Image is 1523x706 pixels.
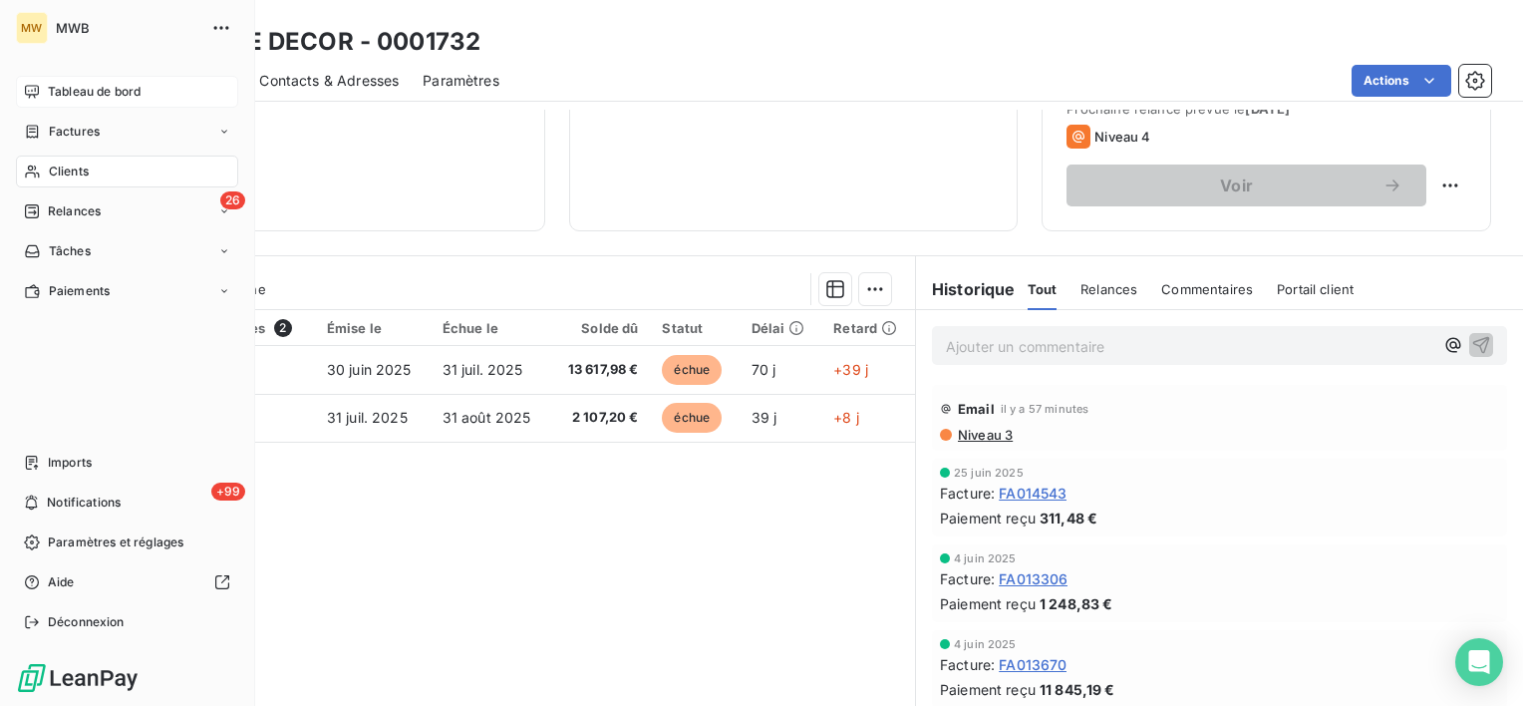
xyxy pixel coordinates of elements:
[833,361,868,378] span: +39 j
[1001,403,1089,415] span: il y a 57 minutes
[1066,165,1426,206] button: Voir
[999,568,1067,589] span: FA013306
[259,71,399,91] span: Contacts & Adresses
[48,573,75,591] span: Aide
[56,20,199,36] span: MWB
[1161,281,1253,297] span: Commentaires
[211,483,245,501] span: +99
[327,409,408,426] span: 31 juil. 2025
[999,483,1066,504] span: FA014543
[833,409,859,426] span: +8 j
[1080,281,1137,297] span: Relances
[752,320,810,336] div: Délai
[940,654,995,675] span: Facture :
[220,191,245,209] span: 26
[48,533,183,551] span: Paramètres et réglages
[954,467,1024,479] span: 25 juin 2025
[954,552,1017,564] span: 4 juin 2025
[49,242,91,260] span: Tâches
[47,494,121,512] span: Notifications
[562,408,639,428] span: 2 107,20 €
[327,320,419,336] div: Émise le
[423,71,499,91] span: Paramètres
[940,483,995,504] span: Facture :
[49,282,110,300] span: Paiements
[752,409,777,426] span: 39 j
[1040,508,1097,529] span: 311,48 €
[833,320,903,336] div: Retard
[1352,65,1451,97] button: Actions
[1094,129,1150,145] span: Niveau 4
[49,163,89,180] span: Clients
[1040,679,1115,700] span: 11 845,19 €
[916,277,1016,301] h6: Historique
[662,403,722,433] span: échue
[1090,177,1382,193] span: Voir
[48,202,101,220] span: Relances
[662,320,727,336] div: Statut
[958,401,995,417] span: Email
[562,360,639,380] span: 13 617,98 €
[48,83,141,101] span: Tableau de bord
[16,662,140,694] img: Logo LeanPay
[48,454,92,472] span: Imports
[940,508,1036,529] span: Paiement reçu
[1028,281,1058,297] span: Tout
[940,679,1036,700] span: Paiement reçu
[443,409,531,426] span: 31 août 2025
[999,654,1066,675] span: FA013670
[443,320,538,336] div: Échue le
[1455,638,1503,686] div: Open Intercom Messenger
[327,361,412,378] span: 30 juin 2025
[956,427,1013,443] span: Niveau 3
[16,12,48,44] div: MW
[752,361,776,378] span: 70 j
[48,613,125,631] span: Déconnexion
[940,568,995,589] span: Facture :
[443,361,523,378] span: 31 juil. 2025
[562,320,639,336] div: Solde dû
[662,355,722,385] span: échue
[16,566,238,598] a: Aide
[274,319,292,337] span: 2
[1277,281,1354,297] span: Portail client
[954,638,1017,650] span: 4 juin 2025
[49,123,100,141] span: Factures
[175,24,480,60] h3: HACHE DECOR - 0001732
[1040,593,1113,614] span: 1 248,83 €
[940,593,1036,614] span: Paiement reçu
